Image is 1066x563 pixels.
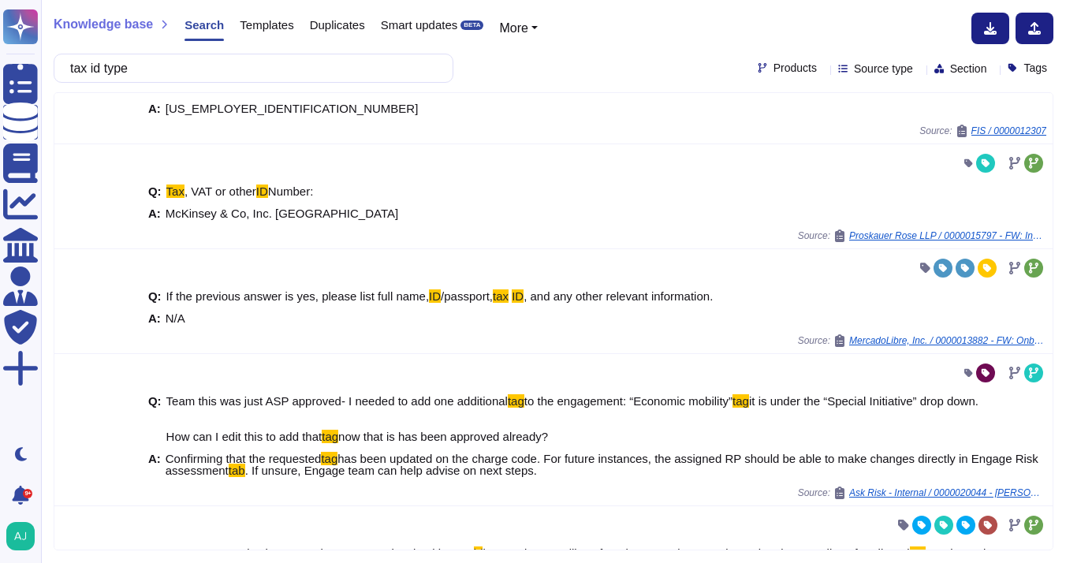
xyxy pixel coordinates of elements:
[429,289,441,303] mark: ID
[166,452,1038,477] span: has been updated on the charge code. For future instances, the assigned RP should be able to make...
[148,185,162,197] b: Q:
[6,522,35,550] img: user
[322,430,338,443] mark: tag
[321,452,337,465] mark: tag
[338,430,548,443] span: now that is has been approved already?
[166,289,430,303] span: If the previous answer is yes, please list full name,
[268,185,314,198] span: Number:
[62,54,437,82] input: Search a question or template...
[798,229,1046,242] span: Source:
[849,488,1046,498] span: Ask Risk - Internal / 0000020044 - [PERSON_NAME], ASP approved Risk Assessment for Strategic Plan...
[166,394,508,408] span: Team this was just ASP approved- I needed to add one additional
[166,452,322,465] span: Confirming that the requested
[166,311,185,325] span: N/A
[798,487,1046,499] span: Source:
[798,334,1046,347] span: Source:
[910,546,926,560] mark: tax
[148,290,162,302] b: Q:
[245,464,537,477] span: . If unsure, Engage team can help advise on next steps.
[184,19,224,31] span: Search
[148,312,161,324] b: A:
[148,453,161,476] b: A:
[310,19,365,31] span: Duplicates
[919,125,1046,137] span: Source:
[148,103,161,114] b: A:
[256,185,268,198] mark: ID
[950,63,987,74] span: Section
[849,336,1046,345] span: MercadoLibre, Inc. / 0000013882 - FW: Onboarding as client supplier
[381,19,458,31] span: Smart updates
[3,519,46,554] button: user
[524,394,732,408] span: to the engagement: “Economic mobility”
[499,19,538,38] button: More
[166,102,419,115] span: [US_EMPLOYER_IDENTIFICATION_NUMBER]
[148,395,162,442] b: Q:
[732,394,749,408] mark: tag
[508,394,524,408] mark: tag
[23,489,32,498] div: 9+
[773,62,817,73] span: Products
[854,63,913,74] span: Source type
[474,546,483,560] mark: id
[229,464,245,477] mark: tab
[499,21,527,35] span: More
[184,185,256,198] span: , VAT or other
[240,19,293,31] span: Templates
[166,546,474,560] span: Has your organization or any key resource involved in prov
[54,18,153,31] span: Knowledge base
[512,289,524,303] mark: ID
[483,546,909,560] span: ing services to Allianz faced any regulatory action or legal proceedings for alleged
[166,185,184,198] mark: Tax
[849,231,1046,240] span: Proskauer Rose LLP / 0000015797 - FW: Invoice Submission: Consulting Services Fees: Resiliency Pl...
[971,126,1046,136] span: FIS / 0000012307
[493,289,509,303] mark: tax
[460,21,483,30] div: BETA
[524,289,713,303] span: , and any other relevant information.
[166,207,398,220] span: McKinsey & Co, Inc. [GEOGRAPHIC_DATA]
[441,289,493,303] span: /passport,
[1023,62,1047,73] span: Tags
[148,207,161,219] b: A:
